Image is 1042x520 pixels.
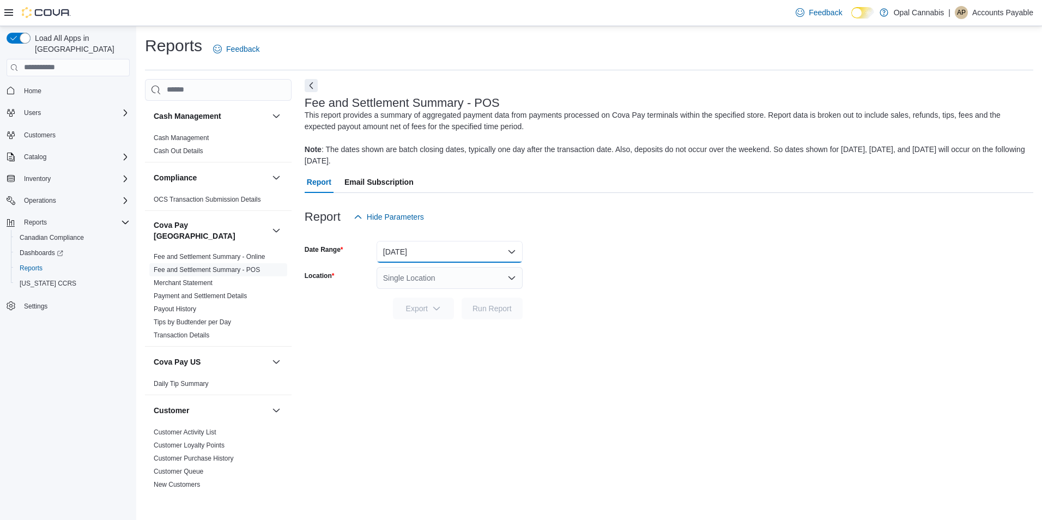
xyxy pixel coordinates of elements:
[154,455,234,462] a: Customer Purchase History
[145,131,292,162] div: Cash Management
[894,6,944,19] p: Opal Cannabis
[11,245,134,261] a: Dashboards
[20,150,130,164] span: Catalog
[154,195,261,204] span: OCS Transaction Submission Details
[20,216,130,229] span: Reports
[20,299,130,312] span: Settings
[154,356,268,367] button: Cova Pay US
[20,194,60,207] button: Operations
[145,35,202,57] h1: Reports
[154,467,203,476] span: Customer Queue
[24,302,47,311] span: Settings
[270,224,283,237] button: Cova Pay [GEOGRAPHIC_DATA]
[11,261,134,276] button: Reports
[15,231,130,244] span: Canadian Compliance
[270,110,283,123] button: Cash Management
[20,84,130,98] span: Home
[15,246,130,259] span: Dashboards
[145,250,292,346] div: Cova Pay [GEOGRAPHIC_DATA]
[20,106,130,119] span: Users
[20,128,130,142] span: Customers
[154,220,268,241] button: Cova Pay [GEOGRAPHIC_DATA]
[20,249,63,257] span: Dashboards
[307,171,331,193] span: Report
[154,428,216,436] a: Customer Activity List
[462,298,523,319] button: Run Report
[305,210,341,223] h3: Report
[2,127,134,143] button: Customers
[154,111,221,122] h3: Cash Management
[507,274,516,282] button: Open list of options
[20,172,55,185] button: Inventory
[154,172,197,183] h3: Compliance
[305,110,1028,167] div: This report provides a summary of aggregated payment data from payments processed on Cova Pay ter...
[154,441,225,450] span: Customer Loyalty Points
[305,245,343,254] label: Date Range
[972,6,1033,19] p: Accounts Payable
[154,318,231,326] a: Tips by Budtender per Day
[154,265,260,274] span: Fee and Settlement Summary - POS
[24,196,56,205] span: Operations
[305,271,335,280] label: Location
[154,405,189,416] h3: Customer
[2,171,134,186] button: Inventory
[20,300,52,313] a: Settings
[24,131,56,140] span: Customers
[154,279,213,287] a: Merchant Statement
[2,215,134,230] button: Reports
[154,380,209,388] a: Daily Tip Summary
[349,206,428,228] button: Hide Parameters
[20,194,130,207] span: Operations
[154,253,265,261] a: Fee and Settlement Summary - Online
[154,454,234,463] span: Customer Purchase History
[2,105,134,120] button: Users
[15,231,88,244] a: Canadian Compliance
[24,174,51,183] span: Inventory
[226,44,259,55] span: Feedback
[154,468,203,475] a: Customer Queue
[154,480,200,489] span: New Customers
[15,246,68,259] a: Dashboards
[20,106,45,119] button: Users
[2,83,134,99] button: Home
[955,6,968,19] div: Accounts Payable
[154,147,203,155] span: Cash Out Details
[15,277,130,290] span: Washington CCRS
[270,355,283,368] button: Cova Pay US
[15,277,81,290] a: [US_STATE] CCRS
[305,79,318,92] button: Next
[145,426,292,495] div: Customer
[11,230,134,245] button: Canadian Compliance
[154,405,268,416] button: Customer
[809,7,842,18] span: Feedback
[791,2,846,23] a: Feedback
[20,150,51,164] button: Catalog
[154,266,260,274] a: Fee and Settlement Summary - POS
[305,145,322,154] b: Note
[154,331,209,339] a: Transaction Details
[11,276,134,291] button: [US_STATE] CCRS
[22,7,71,18] img: Cova
[377,241,523,263] button: [DATE]
[24,153,46,161] span: Catalog
[145,377,292,395] div: Cova Pay US
[154,134,209,142] a: Cash Management
[154,305,196,313] span: Payout History
[145,193,292,210] div: Compliance
[154,481,200,488] a: New Customers
[154,292,247,300] a: Payment and Settlement Details
[209,38,264,60] a: Feedback
[367,211,424,222] span: Hide Parameters
[31,33,130,55] span: Load All Apps in [GEOGRAPHIC_DATA]
[270,171,283,184] button: Compliance
[24,218,47,227] span: Reports
[957,6,966,19] span: AP
[851,7,874,19] input: Dark Mode
[472,303,512,314] span: Run Report
[344,171,414,193] span: Email Subscription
